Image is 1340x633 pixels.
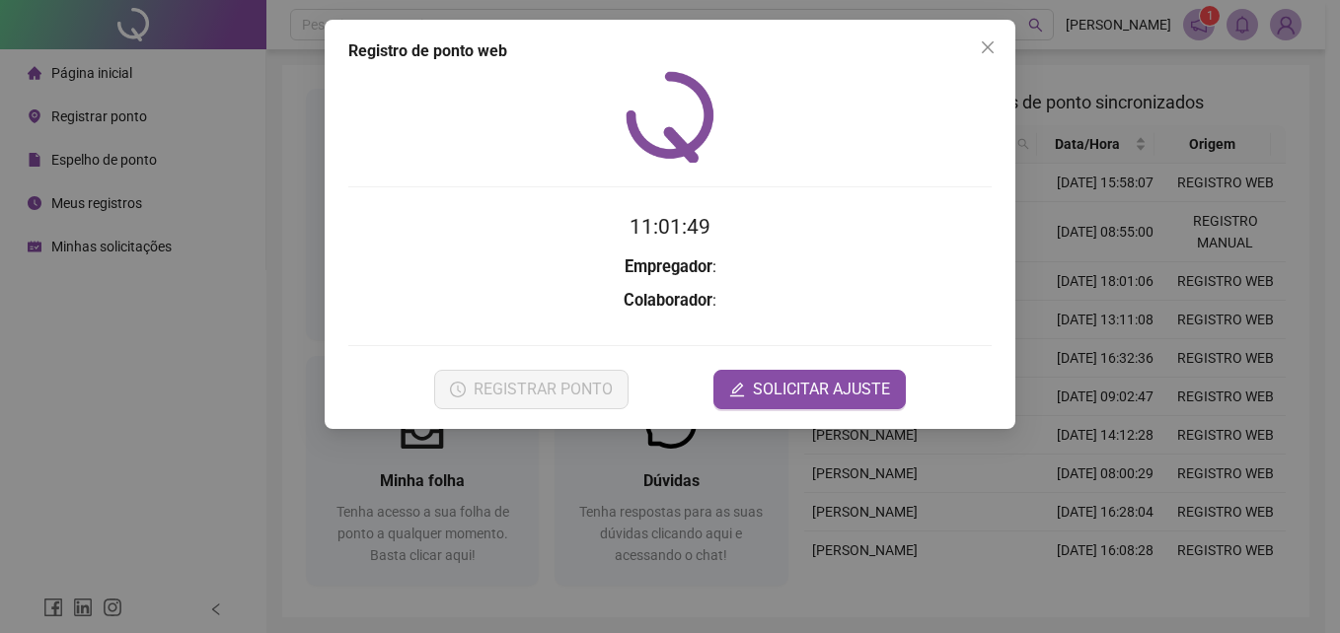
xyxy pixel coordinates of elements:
h3: : [348,254,992,280]
strong: Colaborador [624,291,712,310]
button: REGISTRAR PONTO [434,370,629,409]
button: editSOLICITAR AJUSTE [713,370,906,409]
span: edit [729,382,745,397]
span: SOLICITAR AJUSTE [753,378,890,401]
time: 11:01:49 [630,215,710,239]
span: close [980,39,996,55]
h3: : [348,288,992,314]
button: Close [972,32,1004,63]
strong: Empregador [625,257,712,276]
img: QRPoint [626,71,714,163]
div: Registro de ponto web [348,39,992,63]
